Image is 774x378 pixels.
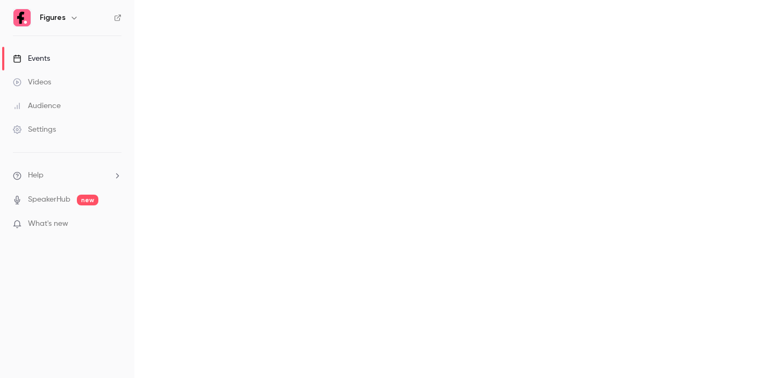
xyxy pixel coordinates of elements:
[40,12,66,23] h6: Figures
[13,77,51,88] div: Videos
[13,170,121,181] li: help-dropdown-opener
[77,195,98,205] span: new
[13,53,50,64] div: Events
[28,194,70,205] a: SpeakerHub
[28,170,44,181] span: Help
[28,218,68,230] span: What's new
[13,9,31,26] img: Figures
[13,124,56,135] div: Settings
[13,101,61,111] div: Audience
